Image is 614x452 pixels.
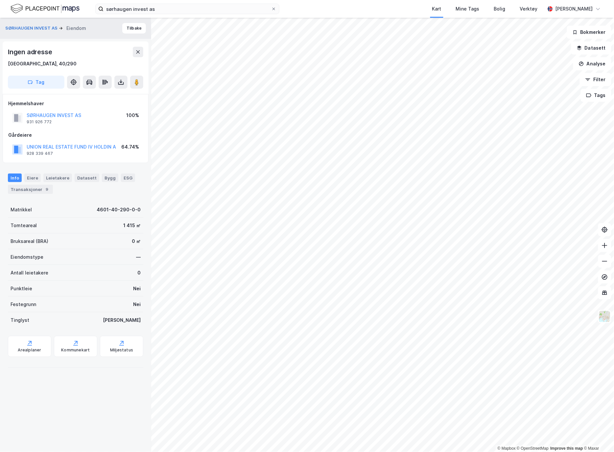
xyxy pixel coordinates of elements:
[43,174,72,182] div: Leietakere
[456,5,480,13] div: Mine Tags
[599,310,611,323] img: Z
[122,23,146,34] button: Tilbake
[432,5,441,13] div: Kart
[110,348,133,353] div: Miljøstatus
[8,60,77,68] div: [GEOGRAPHIC_DATA], 40/290
[133,285,141,293] div: Nei
[126,111,139,119] div: 100%
[573,57,611,70] button: Analyse
[11,316,29,324] div: Tinglyst
[132,237,141,245] div: 0 ㎡
[121,174,135,182] div: ESG
[18,348,41,353] div: Arealplaner
[11,253,43,261] div: Eiendomstype
[136,253,141,261] div: —
[8,185,53,194] div: Transaksjoner
[517,446,549,451] a: OpenStreetMap
[11,300,36,308] div: Festegrunn
[580,73,611,86] button: Filter
[11,285,32,293] div: Punktleie
[44,186,50,193] div: 9
[498,446,516,451] a: Mapbox
[61,348,90,353] div: Kommunekart
[11,206,32,214] div: Matrikkel
[555,5,593,13] div: [PERSON_NAME]
[137,269,141,277] div: 0
[551,446,583,451] a: Improve this map
[66,24,86,32] div: Eiendom
[8,76,64,89] button: Tag
[8,100,143,107] div: Hjemmelshaver
[97,206,141,214] div: 4601-40-290-0-0
[123,222,141,229] div: 1 415 ㎡
[27,151,53,156] div: 928 339 467
[27,119,52,125] div: 931 926 772
[75,174,99,182] div: Datasett
[11,3,80,14] img: logo.f888ab2527a4732fd821a326f86c7f29.svg
[121,143,139,151] div: 64.74%
[581,89,611,102] button: Tags
[11,222,37,229] div: Tomteareal
[520,5,538,13] div: Verktøy
[103,316,141,324] div: [PERSON_NAME]
[571,41,611,55] button: Datasett
[8,131,143,139] div: Gårdeiere
[104,4,271,14] input: Søk på adresse, matrikkel, gårdeiere, leietakere eller personer
[8,47,53,57] div: Ingen adresse
[133,300,141,308] div: Nei
[11,269,48,277] div: Antall leietakere
[581,420,614,452] iframe: Chat Widget
[567,26,611,39] button: Bokmerker
[24,174,41,182] div: Eiere
[11,237,48,245] div: Bruksareal (BRA)
[5,25,59,32] button: SØRHAUGEN INVEST AS
[8,174,22,182] div: Info
[102,174,118,182] div: Bygg
[494,5,506,13] div: Bolig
